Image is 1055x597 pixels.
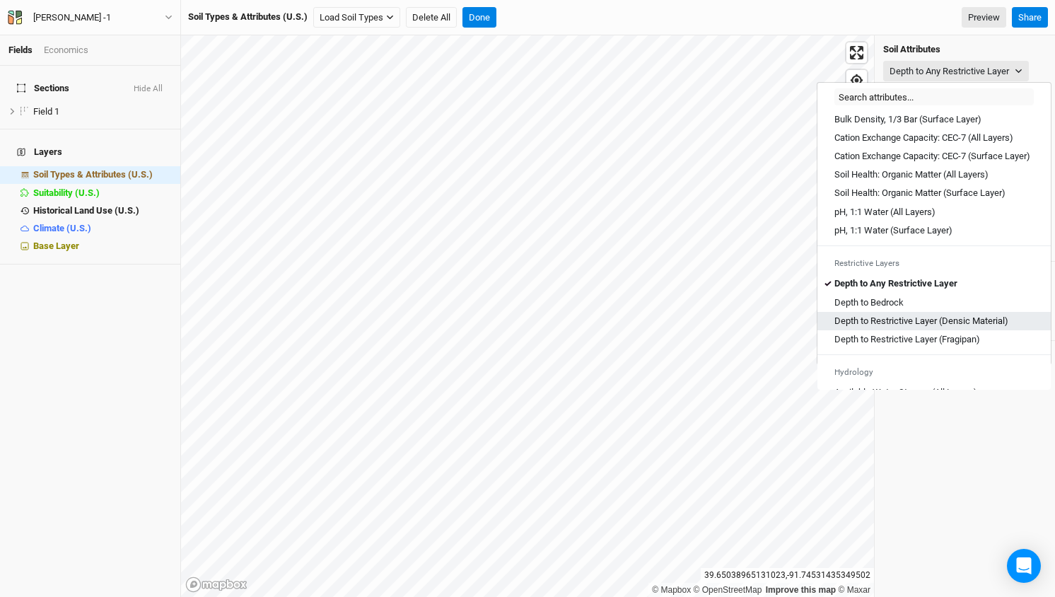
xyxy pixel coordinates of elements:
span: Historical Land Use (U.S.) [33,205,139,216]
div: Climate (U.S.) [33,223,172,234]
div: (cm) [875,35,1055,262]
span: Base Layer [33,240,79,251]
div: Depth to Any Restrictive Layer [834,277,957,290]
a: Fields [8,45,33,55]
button: Done [462,7,496,28]
div: 39.65038965131023 , -91.74531435349502 [701,568,874,583]
div: Open Intercom Messenger [1007,549,1041,583]
div: Cation Exchange Capacity: CEC-7 (All Layers) [834,132,1013,144]
span: Suitability (U.S.) [33,187,100,198]
button: Enter fullscreen [846,42,867,63]
button: [PERSON_NAME] -1 [7,10,173,25]
a: Mapbox [652,585,691,595]
a: Maxar [838,585,870,595]
div: Kody Karr -1 [33,11,111,25]
div: pH, 1:1 Water (All Layers) [834,206,935,219]
canvas: Map [181,35,874,597]
div: Depth to Restrictive Layer (Fragipan) [834,333,980,346]
button: Hide All [133,84,163,94]
div: [PERSON_NAME] -1 [33,11,111,25]
div: Restrictive Layers [817,252,1051,274]
div: Soil Types & Attributes (U.S.) [188,11,308,23]
span: Climate (U.S.) [33,223,91,233]
div: menu-options [817,107,1051,390]
div: Depth to Bedrock [834,296,904,309]
div: Available Water Storage (All Layers) [834,386,977,399]
div: Cation Exchange Capacity: CEC-7 (Surface Layer) [834,150,1030,163]
button: Delete All [406,7,457,28]
div: Economics [44,44,88,57]
a: Mapbox logo [185,576,247,593]
div: Field 1 [33,106,172,117]
div: Soil Health: Organic Matter (All Layers) [834,168,989,181]
button: Load Soil Types [313,7,400,28]
span: Soil Types & Attributes (U.S.) [33,169,153,180]
div: Base Layer [33,240,172,252]
div: Hydrology [817,361,1051,383]
span: Field 1 [33,106,59,117]
div: Bulk Density, 1/3 Bar (Surface Layer) [834,113,981,126]
h4: Soil Attributes [883,44,1047,55]
button: Depth to Any Restrictive Layer [883,61,1029,82]
div: Historical Land Use (U.S.) [33,205,172,216]
h4: Layers [8,138,172,166]
div: pH, 1:1 Water (Surface Layer) [834,224,952,237]
div: Depth to Restrictive Layer (Densic Material) [834,315,1008,328]
span: Sections [17,83,69,94]
input: Search attributes... [834,88,1034,105]
a: OpenStreetMap [694,585,762,595]
div: Suitability (U.S.) [33,187,172,199]
a: Preview [962,7,1006,28]
div: Soil Health: Organic Matter (Surface Layer) [834,187,1006,199]
button: Find my location [846,70,867,91]
a: Improve this map [766,585,836,595]
div: Soil Types & Attributes (U.S.) [33,169,172,180]
button: Share [1012,7,1048,28]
